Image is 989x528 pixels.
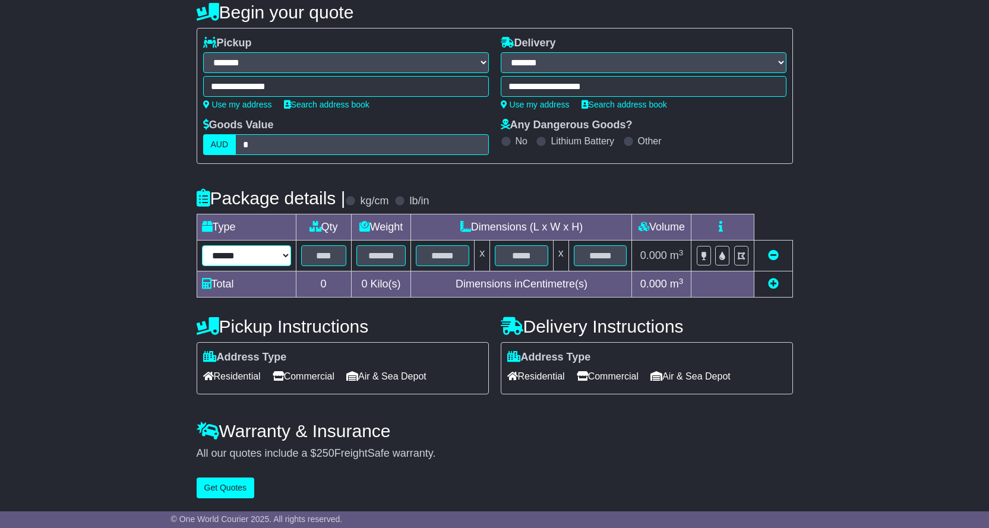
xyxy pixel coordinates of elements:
span: m [670,278,684,290]
label: AUD [203,134,236,155]
sup: 3 [679,277,684,286]
td: Weight [351,214,411,241]
span: Residential [507,367,565,385]
td: Type [197,214,296,241]
label: Lithium Battery [551,135,614,147]
span: 250 [317,447,334,459]
label: kg/cm [360,195,388,208]
td: Qty [296,214,351,241]
td: x [553,241,568,271]
span: Residential [203,367,261,385]
a: Use my address [501,100,570,109]
a: Add new item [768,278,779,290]
label: Any Dangerous Goods? [501,119,633,132]
span: 0.000 [640,278,667,290]
label: No [516,135,527,147]
h4: Warranty & Insurance [197,421,793,441]
span: Air & Sea Depot [650,367,731,385]
label: Other [638,135,662,147]
td: x [475,241,490,271]
a: Search address book [582,100,667,109]
label: Address Type [203,351,287,364]
span: Commercial [577,367,639,385]
td: Kilo(s) [351,271,411,298]
h4: Package details | [197,188,346,208]
label: Address Type [507,351,591,364]
a: Use my address [203,100,272,109]
span: Air & Sea Depot [346,367,426,385]
h4: Begin your quote [197,2,793,22]
label: Delivery [501,37,556,50]
td: Volume [632,214,691,241]
td: Dimensions in Centimetre(s) [411,271,632,298]
h4: Pickup Instructions [197,317,489,336]
label: lb/in [409,195,429,208]
td: 0 [296,271,351,298]
button: Get Quotes [197,478,255,498]
label: Goods Value [203,119,274,132]
td: Dimensions (L x W x H) [411,214,632,241]
span: 0 [361,278,367,290]
span: 0.000 [640,249,667,261]
span: m [670,249,684,261]
sup: 3 [679,248,684,257]
div: All our quotes include a $ FreightSafe warranty. [197,447,793,460]
span: Commercial [273,367,334,385]
h4: Delivery Instructions [501,317,793,336]
a: Remove this item [768,249,779,261]
label: Pickup [203,37,252,50]
td: Total [197,271,296,298]
span: © One World Courier 2025. All rights reserved. [171,514,343,524]
a: Search address book [284,100,369,109]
